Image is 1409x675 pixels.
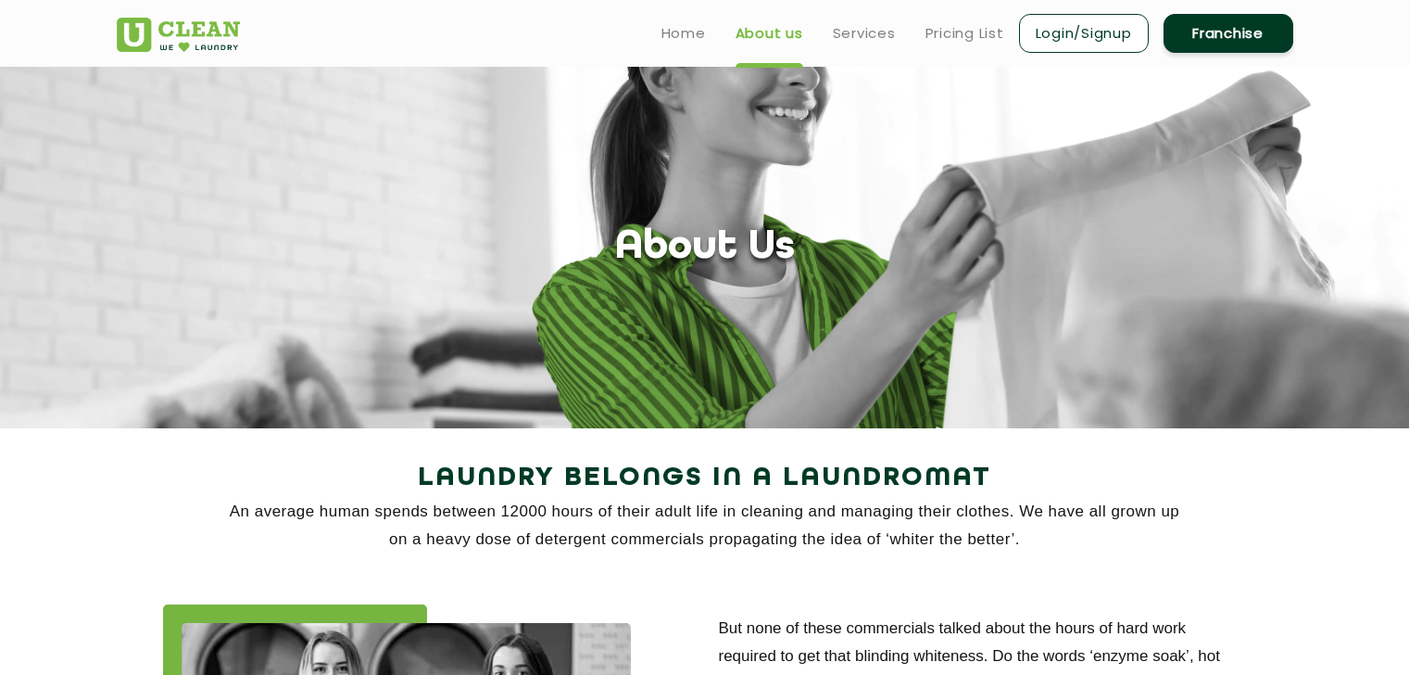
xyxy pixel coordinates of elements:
a: Pricing List [925,22,1004,45]
a: Franchise [1164,14,1293,53]
h1: About Us [615,224,795,272]
a: About us [736,22,803,45]
a: Login/Signup [1019,14,1149,53]
h2: Laundry Belongs in a Laundromat [117,456,1293,501]
p: An average human spends between 12000 hours of their adult life in cleaning and managing their cl... [117,498,1293,554]
a: Services [833,22,896,45]
a: Home [661,22,706,45]
img: UClean Laundry and Dry Cleaning [117,18,240,52]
